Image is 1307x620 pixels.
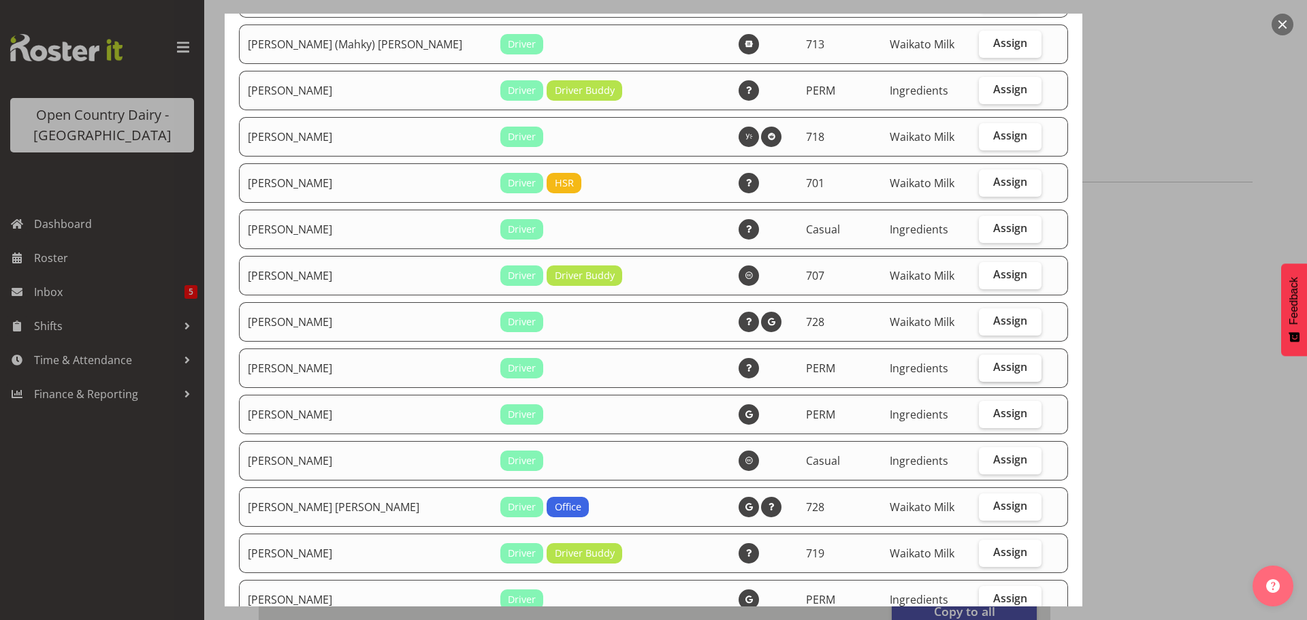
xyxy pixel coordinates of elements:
span: PERM [806,592,835,607]
span: Assign [993,499,1027,512]
span: Assign [993,314,1027,327]
span: Driver [508,592,536,607]
span: 719 [806,546,824,561]
span: Driver [508,268,536,283]
span: Ingredients [890,453,948,468]
span: Waikato Milk [890,546,954,561]
span: Waikato Milk [890,37,954,52]
td: [PERSON_NAME] [239,163,492,203]
td: [PERSON_NAME] [239,210,492,249]
span: Driver [508,546,536,561]
span: Assign [993,453,1027,466]
span: Ingredients [890,407,948,422]
span: PERM [806,407,835,422]
td: [PERSON_NAME] [239,348,492,388]
td: [PERSON_NAME] [239,395,492,434]
span: Driver [508,500,536,515]
span: PERM [806,361,835,376]
span: Assign [993,175,1027,189]
span: Waikato Milk [890,268,954,283]
span: Waikato Milk [890,500,954,515]
span: Waikato Milk [890,314,954,329]
span: Driver Buddy [555,268,615,283]
span: Waikato Milk [890,176,954,191]
td: [PERSON_NAME] (Mahky) [PERSON_NAME] [239,25,492,64]
td: [PERSON_NAME] [239,302,492,342]
span: Ingredients [890,361,948,376]
span: PERM [806,83,835,98]
span: Assign [993,360,1027,374]
span: Driver [508,407,536,422]
span: 728 [806,314,824,329]
td: [PERSON_NAME] [239,441,492,480]
span: Assign [993,221,1027,235]
span: Assign [993,406,1027,420]
span: Assign [993,82,1027,96]
span: Assign [993,545,1027,559]
span: HSR [555,176,574,191]
span: Ingredients [890,83,948,98]
span: Driver [508,129,536,144]
span: Casual [806,222,840,237]
img: help-xxl-2.png [1266,579,1280,593]
span: 713 [806,37,824,52]
span: Ingredients [890,592,948,607]
td: [PERSON_NAME] [239,117,492,157]
span: 701 [806,176,824,191]
span: Feedback [1288,277,1300,325]
span: Driver [508,176,536,191]
span: Assign [993,267,1027,281]
td: [PERSON_NAME] [239,534,492,573]
span: Casual [806,453,840,468]
td: [PERSON_NAME] [PERSON_NAME] [239,487,492,527]
span: Driver Buddy [555,546,615,561]
span: Driver [508,453,536,468]
span: Waikato Milk [890,129,954,144]
span: 728 [806,500,824,515]
span: Ingredients [890,222,948,237]
td: [PERSON_NAME] [239,71,492,110]
td: [PERSON_NAME] [239,580,492,619]
span: Driver Buddy [555,83,615,98]
span: Assign [993,36,1027,50]
span: Driver [508,222,536,237]
button: Feedback - Show survey [1281,263,1307,356]
span: Assign [993,129,1027,142]
span: Assign [993,591,1027,605]
span: Driver [508,361,536,376]
span: Office [555,500,581,515]
span: Driver [508,83,536,98]
span: Driver [508,37,536,52]
td: [PERSON_NAME] [239,256,492,295]
span: Driver [508,314,536,329]
span: 718 [806,129,824,144]
span: 707 [806,268,824,283]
